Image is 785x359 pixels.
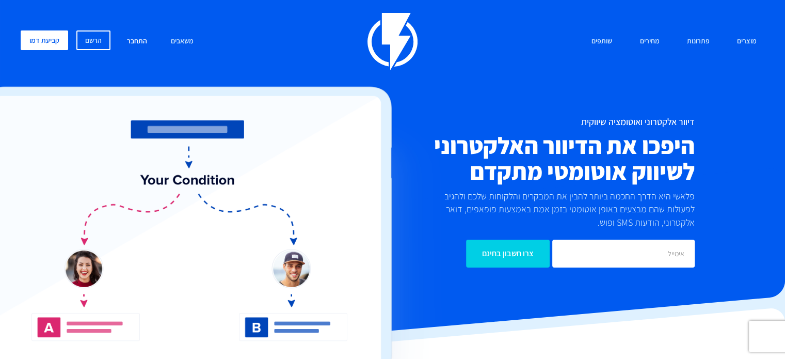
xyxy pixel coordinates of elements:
a: מוצרים [729,30,764,53]
h1: דיוור אלקטרוני ואוטומציה שיווקית [338,117,695,127]
input: צרו חשבון בחינם [466,240,550,268]
a: קביעת דמו [21,30,68,50]
a: פתרונות [679,30,717,53]
a: משאבים [163,30,201,53]
input: אימייל [552,240,695,268]
p: פלאשי היא הדרך החכמה ביותר להבין את המבקרים והלקוחות שלכם ולהגיב לפעולות שהם מבצעים באופן אוטומטי... [431,190,695,229]
a: התחבר [119,30,155,53]
a: שותפים [584,30,620,53]
a: הרשם [76,30,110,50]
h2: היפכו את הדיוור האלקטרוני לשיווק אוטומטי מתקדם [338,132,695,184]
a: מחירים [632,30,667,53]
